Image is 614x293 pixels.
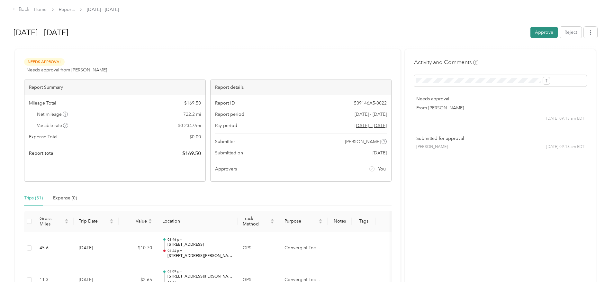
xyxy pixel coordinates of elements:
span: - [363,277,365,282]
p: From [PERSON_NAME] [416,105,584,111]
span: caret-up [319,218,322,222]
span: caret-down [319,221,322,224]
span: caret-down [110,221,113,224]
a: Reports [59,7,75,12]
h4: Activity and Comments [414,58,478,66]
span: Variable rate [37,122,68,129]
th: Location [157,211,238,232]
span: 722.2 mi [183,111,201,118]
span: Pay period [215,122,237,129]
span: Approvers [215,166,237,172]
th: Track Method [238,211,279,232]
span: Submitted on [215,150,243,156]
span: 509146A5-0022 [354,100,387,106]
p: [STREET_ADDRESS][PERSON_NAME] [167,274,232,279]
span: caret-down [270,221,274,224]
p: Submitted for approval [416,135,584,142]
span: - [363,245,365,251]
th: Notes [328,211,352,232]
p: 03:46 pm [167,237,232,242]
div: Report details [211,79,392,95]
span: $ 169.50 [184,100,201,106]
a: Home [34,7,47,12]
p: 06:24 pm [167,249,232,253]
span: [DATE] - [DATE] [355,111,387,118]
span: caret-up [148,218,152,222]
span: [PERSON_NAME] [416,144,448,150]
th: Gross Miles [34,211,74,232]
span: caret-down [148,221,152,224]
span: $ 0.00 [189,133,201,140]
span: caret-up [65,218,68,222]
div: Trips (31) [24,195,43,202]
span: caret-down [65,221,68,224]
td: Convergint Technologies [279,232,328,264]
h1: Sep 1 - 30, 2025 [14,25,526,40]
button: Reject [560,27,582,38]
div: Expense (0) [53,195,77,202]
div: Back [13,6,30,14]
p: Needs approval [416,96,584,102]
span: Report ID [215,100,235,106]
span: Trip Date [79,218,108,224]
td: [DATE] [74,232,119,264]
iframe: Everlance-gr Chat Button Frame [578,257,614,293]
span: Net mileage [37,111,68,118]
span: caret-up [270,218,274,222]
span: You [378,166,386,172]
p: 03:31 pm [167,280,232,285]
span: Track Method [243,216,269,227]
th: Tags [352,211,376,232]
span: caret-up [110,218,113,222]
div: Report Summary [24,79,205,95]
span: Submitter [215,138,235,145]
p: [STREET_ADDRESS][PERSON_NAME] [167,253,232,259]
span: Needs Approval [24,58,65,66]
td: GPS [238,232,279,264]
span: Purpose [284,218,317,224]
th: Purpose [279,211,328,232]
span: $ 169.50 [182,150,201,157]
p: [STREET_ADDRESS] [167,242,232,248]
span: [DATE] [373,150,387,156]
span: Mileage Total [29,100,56,106]
span: $ 0.2347 / mi [178,122,201,129]
p: 03:09 pm [167,269,232,274]
span: Value [124,218,147,224]
span: Report period [215,111,244,118]
th: Trip Date [74,211,119,232]
span: [DATE] 09:18 am EDT [546,144,584,150]
button: Approve [530,27,558,38]
span: Gross Miles [40,216,63,227]
span: [DATE] 09:18 am EDT [546,116,584,122]
span: Expense Total [29,133,57,140]
span: [PERSON_NAME] [345,138,381,145]
td: $10.70 [119,232,157,264]
span: [DATE] - [DATE] [87,6,119,13]
td: 45.6 [34,232,74,264]
span: Needs approval from [PERSON_NAME] [26,67,107,73]
span: Report total [29,150,55,157]
span: Go to pay period [355,122,387,129]
th: Value [119,211,157,232]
